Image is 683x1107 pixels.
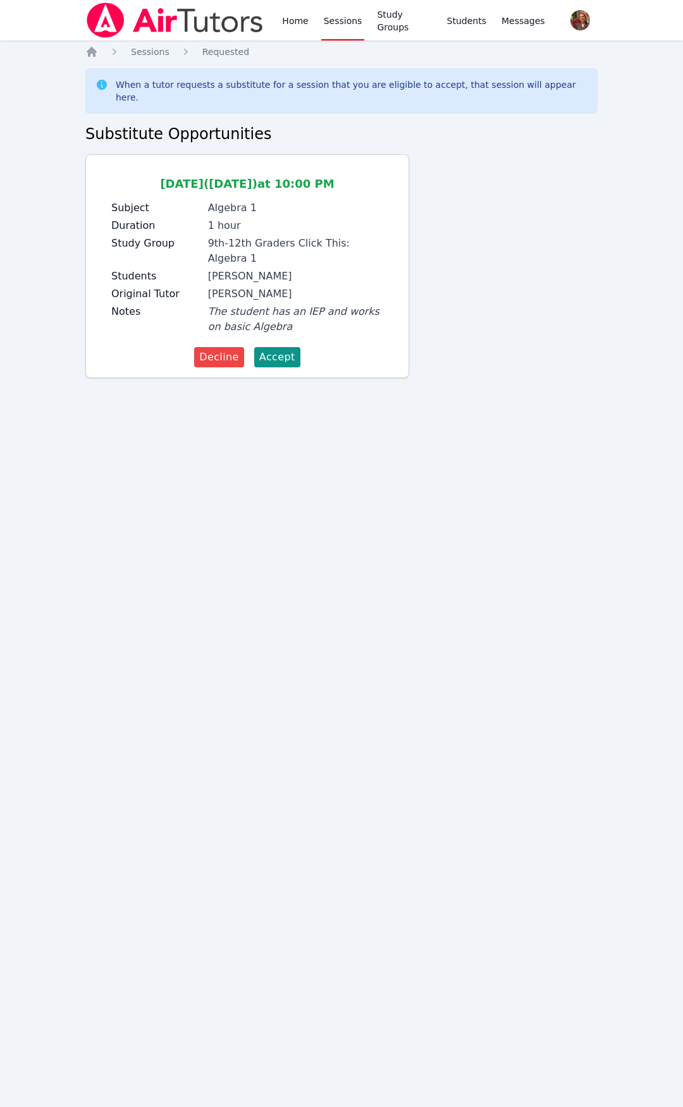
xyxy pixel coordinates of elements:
[208,218,383,233] div: 1 hour
[199,350,239,365] span: Decline
[208,286,383,302] div: [PERSON_NAME]
[85,46,598,58] nav: Breadcrumb
[111,304,200,319] label: Notes
[254,347,300,367] button: Accept
[111,218,200,233] label: Duration
[202,46,249,58] a: Requested
[131,46,169,58] a: Sessions
[259,350,295,365] span: Accept
[208,236,383,266] div: 9th-12th Graders Click This: Algebra 1
[501,15,545,27] span: Messages
[111,200,200,216] label: Subject
[111,286,200,302] label: Original Tutor
[208,200,383,216] div: Algebra 1
[85,124,598,144] h2: Substitute Opportunities
[208,305,379,333] span: The student has an IEP and works on basic Algebra
[160,177,334,190] span: [DATE] ([DATE]) at 10:00 PM
[111,236,200,251] label: Study Group
[208,269,383,284] div: [PERSON_NAME]
[194,347,244,367] button: Decline
[111,269,200,284] label: Students
[85,3,264,38] img: Air Tutors
[116,78,588,104] div: When a tutor requests a substitute for a session that you are eligible to accept, that session wi...
[131,47,169,57] span: Sessions
[202,47,249,57] span: Requested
